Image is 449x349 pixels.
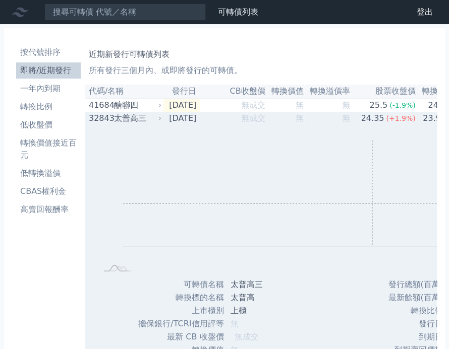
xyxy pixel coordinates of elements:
[114,112,159,124] div: 太普高三
[16,46,81,58] li: 按代號排序
[44,4,206,21] input: 搜尋可轉債 代號／名稱
[378,330,443,343] td: 到期日
[224,304,295,317] td: 上櫃
[16,137,81,161] li: 轉換價值接近百元
[16,83,81,95] li: 一年內到期
[416,98,446,112] td: 24.0
[234,332,258,341] span: 無成交
[16,203,81,216] li: 高賣回報酬率
[16,135,81,163] a: 轉換價值接近百元
[224,278,295,291] td: 太普高三
[230,319,238,328] span: 無
[163,85,200,98] th: 發行日
[16,185,81,197] li: CBAS權利金
[351,85,416,98] th: 股票收盤價
[16,167,81,179] li: 低轉換溢價
[416,85,446,98] th: 轉換價
[378,304,443,317] td: 轉換比例
[416,112,446,125] td: 23.91
[304,85,351,98] th: 轉換溢價率
[218,7,258,17] a: 可轉債列表
[296,100,304,110] span: 無
[16,165,81,181] a: 低轉換溢價
[89,64,433,77] p: 所有發行三個月內、或即將發行的可轉債。
[114,99,159,111] div: 醣聯四
[16,119,81,131] li: 低收盤價
[409,4,441,20] a: 登出
[16,99,81,115] a: 轉換比例
[126,330,224,343] td: 最新 CB 收盤價
[16,101,81,113] li: 轉換比例
[378,291,443,304] td: 最新餘額(百萬)
[163,98,200,112] td: [DATE]
[342,100,350,110] span: 無
[126,304,224,317] td: 上市櫃別
[266,85,304,98] th: 轉換價值
[126,317,224,330] td: 擔保銀行/TCRI信用評等
[224,291,295,304] td: 太普高
[389,101,416,109] span: (-1.9%)
[85,85,163,98] th: 代碼/名稱
[126,278,224,291] td: 可轉債名稱
[296,113,304,123] span: 無
[89,48,433,60] h1: 近期新發行可轉債列表
[386,114,415,122] span: (+1.9%)
[367,99,389,111] div: 25.5
[89,99,111,111] div: 41684
[378,278,443,291] td: 發行總額(百萬)
[16,117,81,133] a: 低收盤價
[241,100,265,110] span: 無成交
[16,44,81,60] a: 按代號排序
[200,85,265,98] th: CB收盤價
[16,62,81,79] a: 即將/近期發行
[16,201,81,218] a: 高賣回報酬率
[163,112,200,125] td: [DATE]
[342,113,350,123] span: 無
[89,112,111,124] div: 32843
[359,112,386,124] div: 24.35
[16,183,81,199] a: CBAS權利金
[378,317,443,330] td: 發行日
[241,113,265,123] span: 無成交
[16,81,81,97] a: 一年內到期
[126,291,224,304] td: 轉換標的名稱
[16,64,81,77] li: 即將/近期發行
